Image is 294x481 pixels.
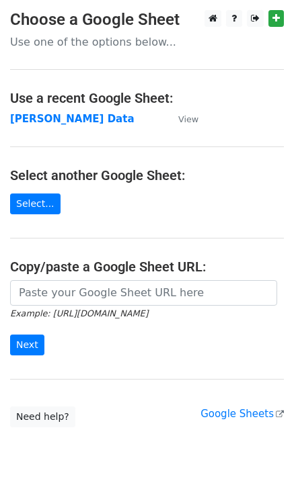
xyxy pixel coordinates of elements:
a: Google Sheets [200,408,284,420]
a: Need help? [10,406,75,427]
a: Select... [10,193,61,214]
small: View [178,114,198,124]
iframe: Chat Widget [227,417,294,481]
input: Next [10,335,44,355]
h4: Select another Google Sheet: [10,167,284,183]
small: Example: [URL][DOMAIN_NAME] [10,308,148,318]
a: [PERSON_NAME] Data [10,113,135,125]
h4: Copy/paste a Google Sheet URL: [10,259,284,275]
a: View [165,113,198,125]
h4: Use a recent Google Sheet: [10,90,284,106]
h3: Choose a Google Sheet [10,10,284,30]
input: Paste your Google Sheet URL here [10,280,277,306]
p: Use one of the options below... [10,35,284,49]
